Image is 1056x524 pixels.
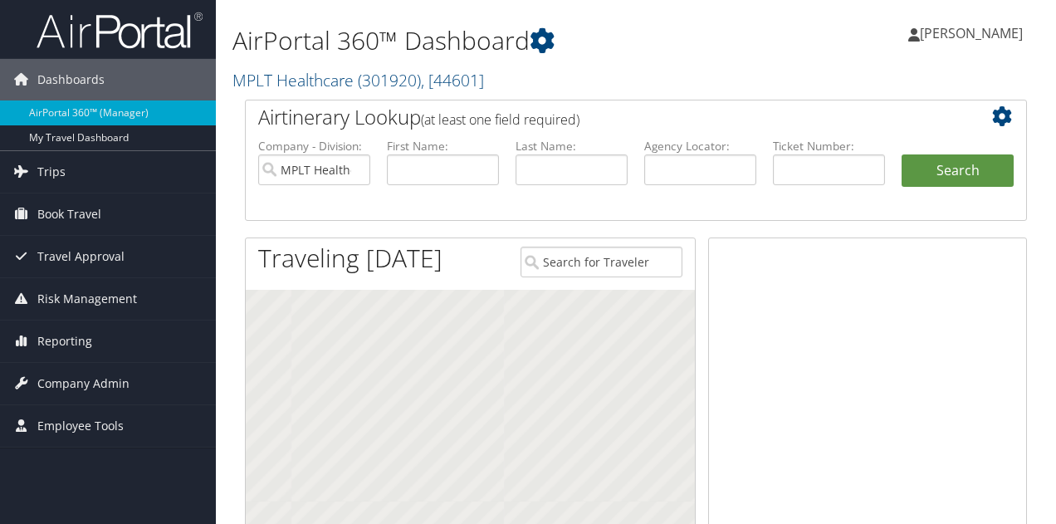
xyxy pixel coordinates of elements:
[920,24,1023,42] span: [PERSON_NAME]
[37,11,203,50] img: airportal-logo.png
[773,138,885,154] label: Ticket Number:
[358,69,421,91] span: ( 301920 )
[37,151,66,193] span: Trips
[908,8,1039,58] a: [PERSON_NAME]
[421,69,484,91] span: , [ 44601 ]
[37,59,105,100] span: Dashboards
[37,363,130,404] span: Company Admin
[521,247,683,277] input: Search for Traveler
[37,236,125,277] span: Travel Approval
[258,138,370,154] label: Company - Division:
[516,138,628,154] label: Last Name:
[232,23,770,58] h1: AirPortal 360™ Dashboard
[37,278,137,320] span: Risk Management
[258,241,442,276] h1: Traveling [DATE]
[387,138,499,154] label: First Name:
[644,138,756,154] label: Agency Locator:
[421,110,579,129] span: (at least one field required)
[37,193,101,235] span: Book Travel
[902,154,1014,188] button: Search
[37,321,92,362] span: Reporting
[37,405,124,447] span: Employee Tools
[258,103,949,131] h2: Airtinerary Lookup
[232,69,484,91] a: MPLT Healthcare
